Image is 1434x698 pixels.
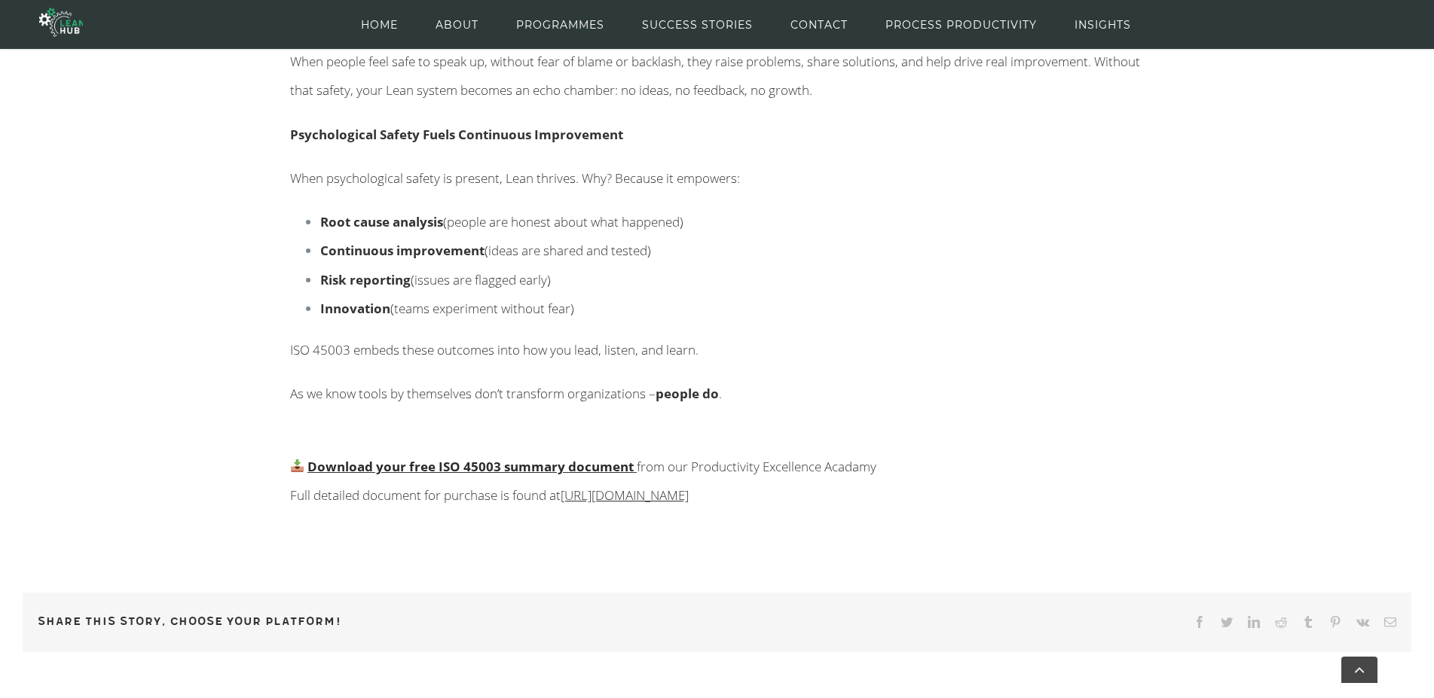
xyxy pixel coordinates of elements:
span: When people feel safe to speak up, without fear of blame or backlash, they raise problems, share ... [290,53,1140,99]
strong: Root cause analysis [320,213,443,230]
strong: people do [656,385,719,402]
img: 📥 [291,459,304,472]
strong: Psychological Safety Fuels Continuous Improvement [290,126,623,143]
h4: Share This Story, Choose Your Platform! [38,608,853,636]
span: (issues are flagged early) [320,271,551,288]
span: ISO 45003 embeds these outcomes into how you lead, listen, and learn. [290,341,699,358]
a: [URL][DOMAIN_NAME] [561,486,689,504]
span: (people are honest about what happened) [320,213,683,230]
strong: Continuous improvement [320,242,485,259]
strong: Innovation [320,300,390,317]
strong: Risk reporting [320,271,411,288]
span: (teams experiment without fear) [320,300,574,317]
span: When psychological safety is present, Lean thrives. Why? Because it empowers: [290,169,740,187]
img: The Lean Hub | Optimising productivity with Lean Logo [39,2,83,43]
span: Full detailed document for purchase is found at [290,486,561,504]
span: (ideas are shared and tested) [320,242,651,259]
span: from our Productivity Excellence Acadamy [290,458,876,475]
span: As we know tools by themselves don’t transform organizations – . [290,385,722,402]
a: Download your free ISO 45003 summary document [307,458,634,475]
